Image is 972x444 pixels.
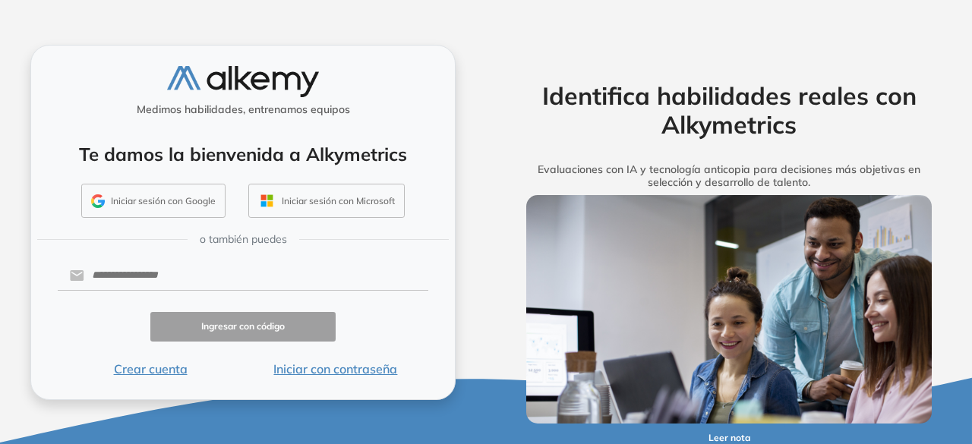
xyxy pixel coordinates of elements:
h4: Te damos la bienvenida a Alkymetrics [51,143,435,165]
h2: Identifica habilidades reales con Alkymetrics [503,81,955,140]
button: Iniciar sesión con Google [81,184,226,219]
button: Ingresar con código [150,312,336,342]
img: img-more-info [526,195,933,424]
img: GMAIL_ICON [91,194,105,208]
button: Crear cuenta [58,360,243,378]
img: OUTLOOK_ICON [258,192,276,209]
span: o también puedes [200,231,287,247]
img: logo-alkemy [167,66,319,97]
h5: Evaluaciones con IA y tecnología anticopia para decisiones más objetivas en selección y desarroll... [503,163,955,189]
button: Iniciar sesión con Microsoft [248,184,405,219]
button: Iniciar con contraseña [243,360,428,378]
h5: Medimos habilidades, entrenamos equipos [37,103,449,116]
